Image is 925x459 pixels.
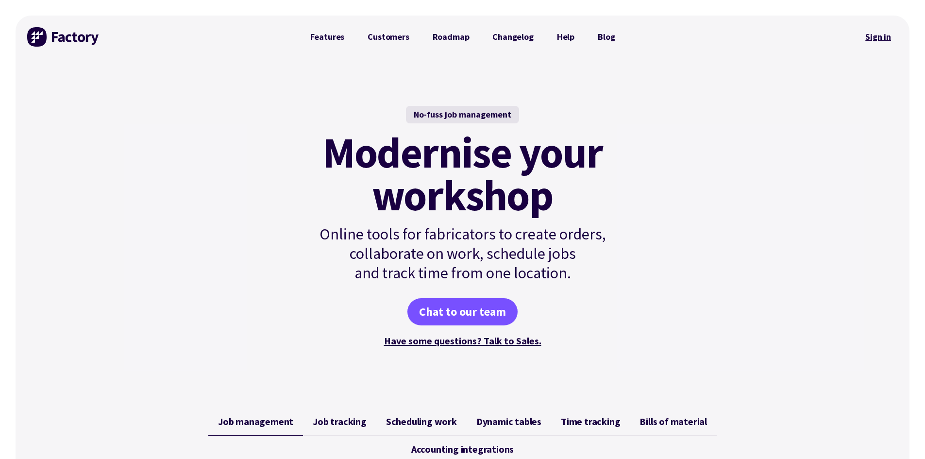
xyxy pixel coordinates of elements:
[481,27,545,47] a: Changelog
[639,416,707,427] span: Bills of material
[313,416,367,427] span: Job tracking
[356,27,420,47] a: Customers
[218,416,293,427] span: Job management
[384,335,541,347] a: Have some questions? Talk to Sales.
[411,443,514,455] span: Accounting integrations
[322,131,603,217] mark: Modernise your workshop
[858,26,898,48] a: Sign in
[545,27,586,47] a: Help
[386,416,457,427] span: Scheduling work
[407,298,518,325] a: Chat to our team
[299,27,356,47] a: Features
[476,416,541,427] span: Dynamic tables
[421,27,481,47] a: Roadmap
[561,416,620,427] span: Time tracking
[299,224,627,283] p: Online tools for fabricators to create orders, collaborate on work, schedule jobs and track time ...
[406,106,519,123] div: No-fuss job management
[759,354,925,459] iframe: Chat Widget
[27,27,100,47] img: Factory
[858,26,898,48] nav: Secondary Navigation
[586,27,626,47] a: Blog
[299,27,627,47] nav: Primary Navigation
